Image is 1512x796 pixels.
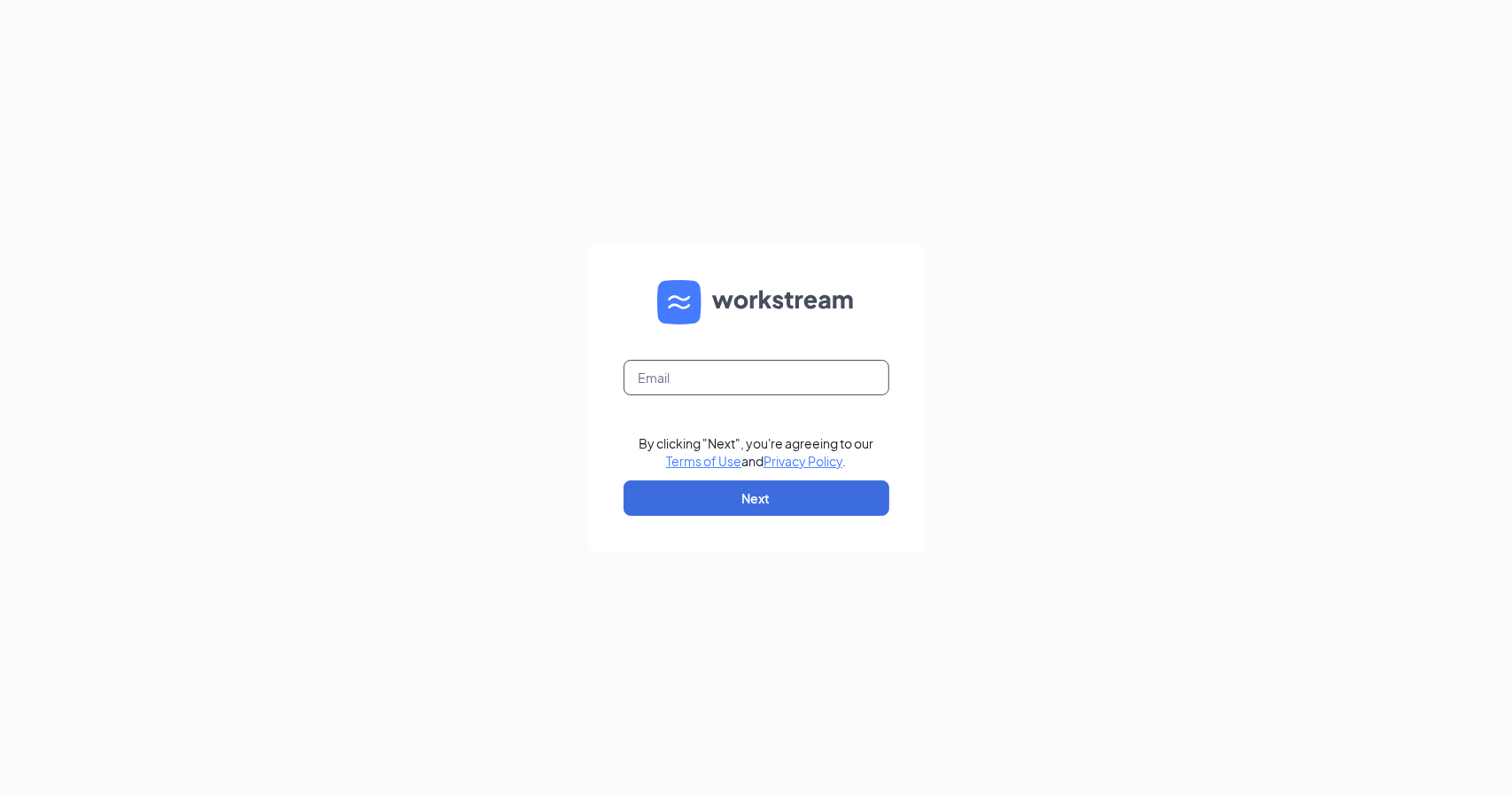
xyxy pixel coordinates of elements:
[624,480,889,516] button: Next
[624,360,889,395] input: Email
[666,453,741,469] a: Terms of Use
[657,280,856,324] img: WS logo and Workstream text
[639,434,873,470] div: By clicking "Next", you're agreeing to our and .
[764,453,842,469] a: Privacy Policy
